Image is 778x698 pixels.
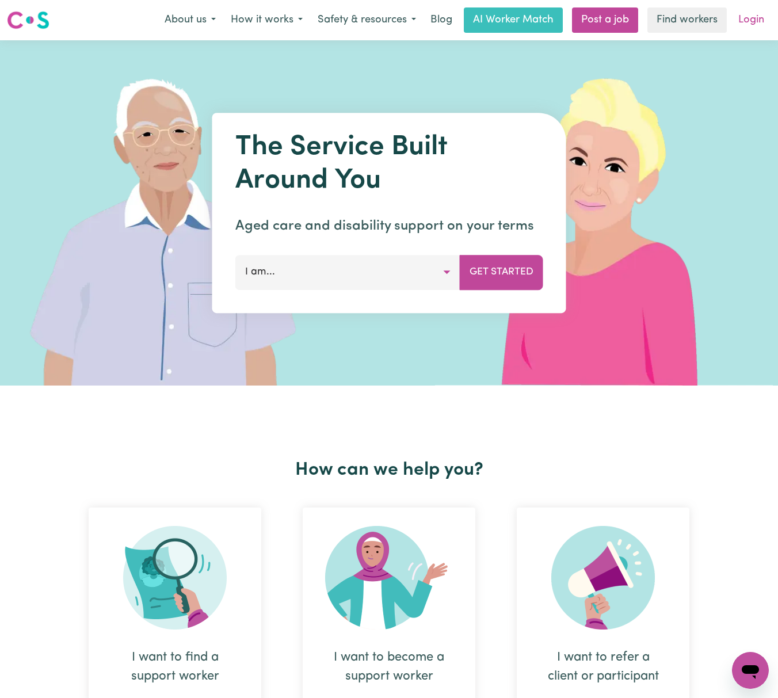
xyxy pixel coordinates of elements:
h1: The Service Built Around You [235,131,543,197]
img: Become Worker [325,526,453,630]
img: Refer [551,526,655,630]
img: Search [123,526,227,630]
a: Login [731,7,771,33]
button: How it works [223,8,310,32]
h2: How can we help you? [68,459,710,481]
img: Careseekers logo [7,10,49,30]
div: I want to refer a client or participant [544,648,662,686]
button: Safety & resources [310,8,424,32]
a: Blog [424,7,459,33]
a: Careseekers logo [7,7,49,33]
button: I am... [235,255,460,289]
a: Post a job [572,7,638,33]
iframe: Button to launch messaging window [732,652,769,689]
a: Find workers [647,7,727,33]
p: Aged care and disability support on your terms [235,216,543,237]
div: I want to find a support worker [116,648,234,686]
div: I want to become a support worker [330,648,448,686]
button: About us [157,8,223,32]
button: Get Started [460,255,543,289]
a: AI Worker Match [464,7,563,33]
